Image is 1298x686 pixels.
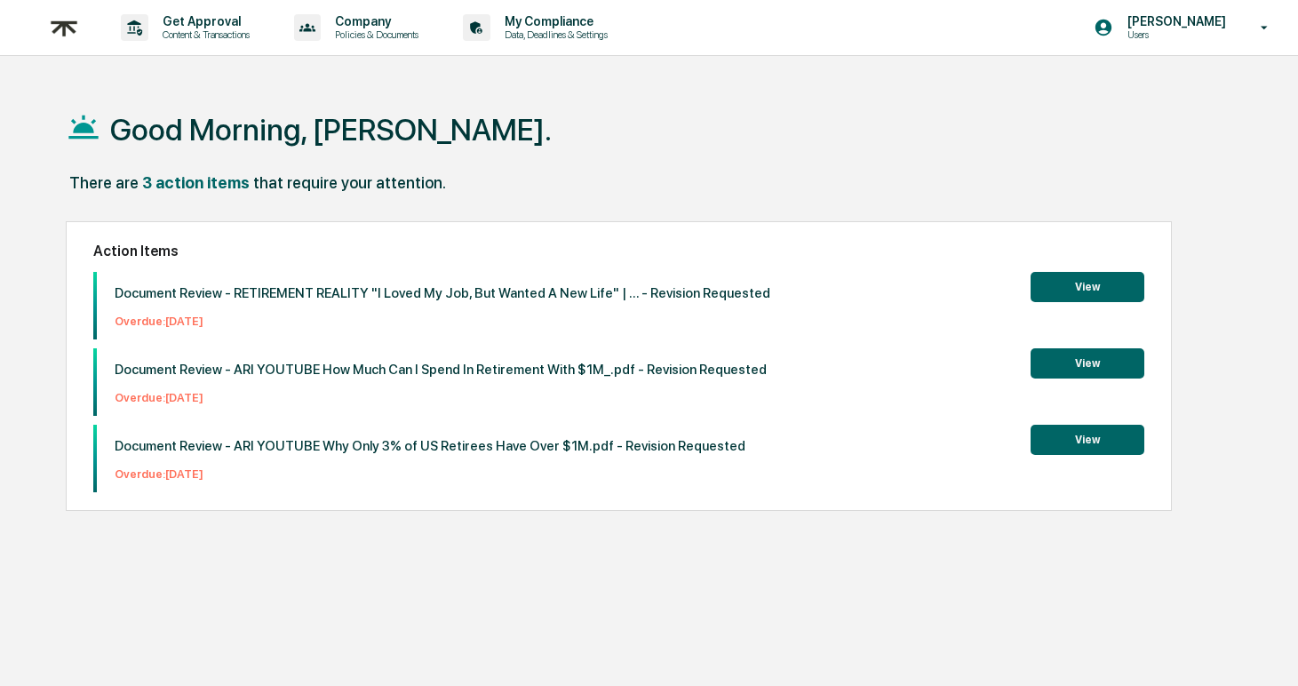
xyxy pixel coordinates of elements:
img: logo [43,6,85,50]
p: Policies & Documents [321,28,427,41]
div: 3 action items [142,173,250,192]
button: View [1031,348,1144,379]
a: View [1031,430,1144,447]
p: [PERSON_NAME] [1113,14,1235,28]
p: Company [321,14,427,28]
p: Overdue: [DATE] [115,391,767,404]
p: Get Approval [148,14,259,28]
p: My Compliance [490,14,617,28]
a: View [1031,277,1144,294]
p: Content & Transactions [148,28,259,41]
div: There are [69,173,139,192]
h2: Action Items [93,243,1144,259]
button: View [1031,272,1144,302]
p: Document Review - ARI YOUTUBE How Much Can I Spend In Retirement With $1M_.pdf - Revision Requested [115,362,767,378]
p: Overdue: [DATE] [115,467,745,481]
p: Data, Deadlines & Settings [490,28,617,41]
p: Users [1113,28,1235,41]
div: that require your attention. [253,173,446,192]
p: Document Review - RETIREMENT REALITY "I Loved My Job, But Wanted A New Life" | ... - Revision Req... [115,285,770,301]
a: View [1031,354,1144,371]
h1: Good Morning, [PERSON_NAME]. [110,112,552,148]
p: Overdue: [DATE] [115,315,770,328]
p: Document Review - ARI YOUTUBE Why Only 3% of US Retirees Have Over $1M.pdf - Revision Requested [115,438,745,454]
button: View [1031,425,1144,455]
